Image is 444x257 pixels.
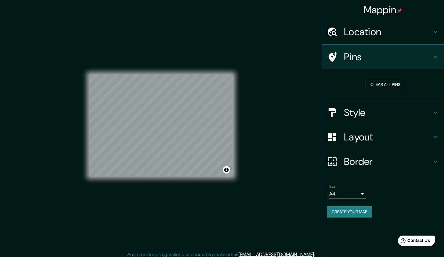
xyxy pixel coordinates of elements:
button: Create your map [327,206,372,218]
h4: Location [344,26,432,38]
div: Pins [322,45,444,69]
div: Layout [322,125,444,149]
h4: Mappin [364,4,402,16]
button: Toggle attribution [223,166,230,173]
div: Location [322,20,444,44]
h4: Layout [344,131,432,143]
label: Size [329,184,336,189]
div: Border [322,149,444,174]
canvas: Map [89,74,233,177]
img: pin-icon.png [397,8,402,13]
h4: Style [344,106,432,119]
div: A4 [329,189,366,199]
h4: Border [344,155,432,168]
button: Clear all pins [366,79,405,90]
iframe: Help widget launcher [390,233,437,250]
div: Style [322,100,444,125]
h4: Pins [344,51,432,63]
